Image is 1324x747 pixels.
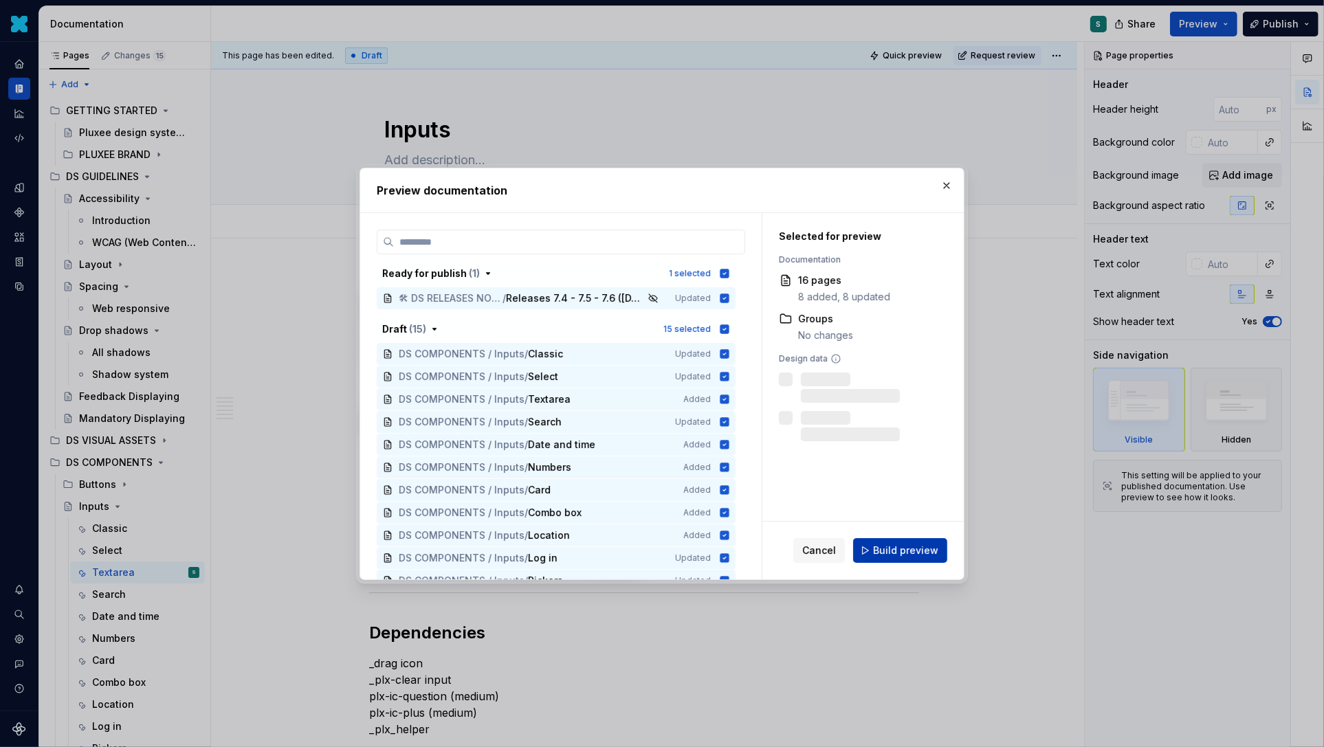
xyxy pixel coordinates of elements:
span: Log in [528,551,558,565]
span: Classic [528,347,563,361]
span: / [525,551,528,565]
span: DS COMPONENTS / Inputs [399,438,525,451]
span: / [525,460,528,474]
button: Draft (15)15 selected [377,318,736,340]
span: / [525,483,528,497]
span: ( 15 ) [409,323,426,335]
span: Added [683,530,711,541]
span: DS COMPONENTS / Inputs [399,415,525,429]
span: / [525,574,528,588]
span: Pickers [528,574,563,588]
span: Added [683,462,711,473]
span: / [525,392,528,406]
span: Cancel [802,544,836,557]
span: Location [528,528,570,542]
span: 🛠 DS RELEASES NOTES [399,291,503,305]
span: DS COMPONENTS / Inputs [399,347,525,361]
span: DS COMPONENTS / Inputs [399,392,525,406]
span: Updated [675,371,711,382]
span: / [525,415,528,429]
span: Card [528,483,555,497]
span: DS COMPONENTS / Inputs [399,370,525,383]
div: Ready for publish [382,267,480,280]
span: Select [528,370,558,383]
span: Added [683,394,711,405]
span: Search [528,415,562,429]
span: Added [683,439,711,450]
span: / [525,528,528,542]
button: Ready for publish (1)1 selected [377,263,736,285]
span: / [525,370,528,383]
span: Textarea [528,392,571,406]
div: 8 added, 8 updated [798,290,890,304]
span: Build preview [873,544,938,557]
span: Updated [675,348,711,359]
span: DS COMPONENTS / Inputs [399,528,525,542]
span: ( 1 ) [469,267,480,279]
span: DS COMPONENTS / Inputs [399,460,525,474]
span: Numbers [528,460,571,474]
span: Added [683,507,711,518]
span: Combo box [528,506,582,520]
span: DS COMPONENTS / Inputs [399,506,525,520]
span: DS COMPONENTS / Inputs [399,483,525,497]
span: / [525,506,528,520]
span: DS COMPONENTS / Inputs [399,551,525,565]
span: Date and time [528,438,595,451]
span: Added [683,484,711,495]
div: Design data [779,353,940,364]
div: Documentation [779,254,940,265]
div: 15 selected [663,324,711,335]
span: Updated [675,416,711,427]
span: Updated [675,553,711,564]
div: Draft [382,322,426,336]
button: Build preview [853,538,947,563]
h2: Preview documentation [377,182,947,199]
span: / [503,291,506,305]
button: Cancel [793,538,845,563]
div: No changes [798,328,853,342]
span: Updated [675,575,711,586]
span: / [525,347,528,361]
div: Groups [798,312,853,326]
div: 16 pages [798,274,890,287]
div: 1 selected [669,268,711,279]
div: Selected for preview [779,230,940,243]
span: Releases 7.4 - 7.5 - 7.6 ([DATE]) [506,291,646,305]
span: DS COMPONENTS / Inputs [399,574,525,588]
span: / [525,438,528,451]
span: Updated [675,293,711,304]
